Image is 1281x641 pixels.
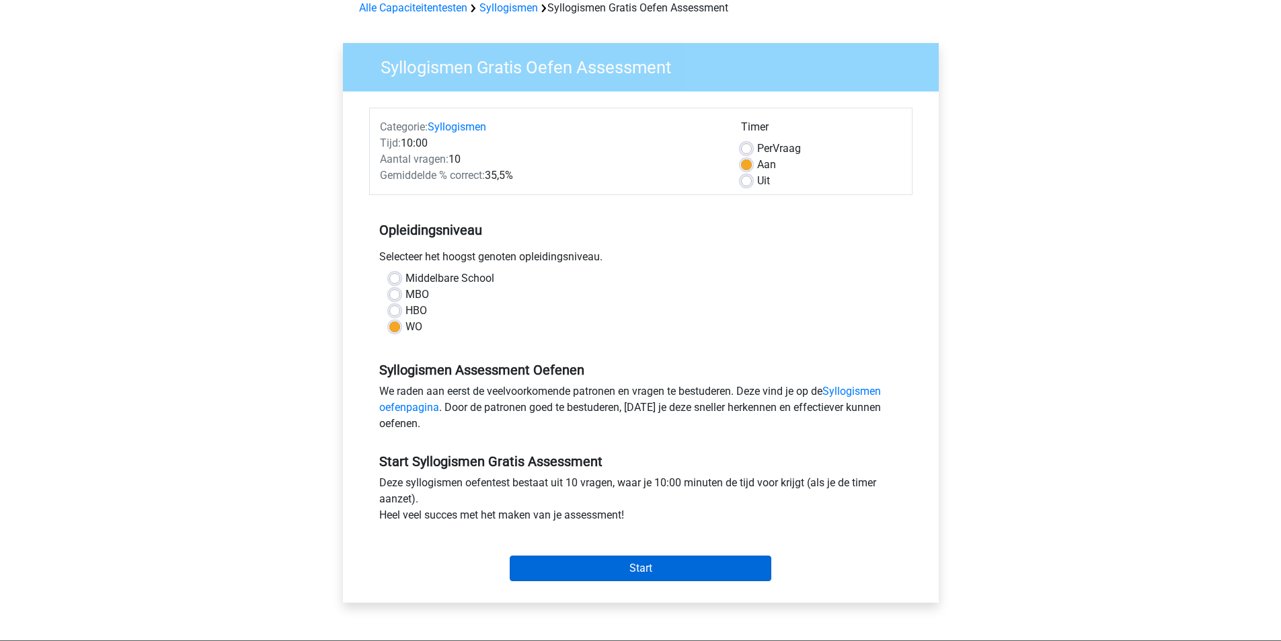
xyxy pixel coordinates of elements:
[370,135,731,151] div: 10:00
[757,142,773,155] span: Per
[510,556,771,581] input: Start
[369,475,913,529] div: Deze syllogismen oefentest bestaat uit 10 vragen, waar je 10:00 minuten de tijd voor krijgt (als ...
[364,52,929,78] h3: Syllogismen Gratis Oefen Assessment
[405,287,429,303] label: MBO
[370,167,731,184] div: 35,5%
[359,1,467,14] a: Alle Capaciteitentesten
[479,1,538,14] a: Syllogismen
[379,453,902,469] h5: Start Syllogismen Gratis Assessment
[369,249,913,270] div: Selecteer het hoogst genoten opleidingsniveau.
[405,303,427,319] label: HBO
[369,383,913,437] div: We raden aan eerst de veelvoorkomende patronen en vragen te bestuderen. Deze vind je op de . Door...
[428,120,486,133] a: Syllogismen
[405,270,494,287] label: Middelbare School
[379,217,902,243] h5: Opleidingsniveau
[370,151,731,167] div: 10
[380,153,449,165] span: Aantal vragen:
[380,137,401,149] span: Tijd:
[757,157,776,173] label: Aan
[379,362,902,378] h5: Syllogismen Assessment Oefenen
[405,319,422,335] label: WO
[380,120,428,133] span: Categorie:
[757,141,801,157] label: Vraag
[741,119,902,141] div: Timer
[757,173,770,189] label: Uit
[380,169,485,182] span: Gemiddelde % correct:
